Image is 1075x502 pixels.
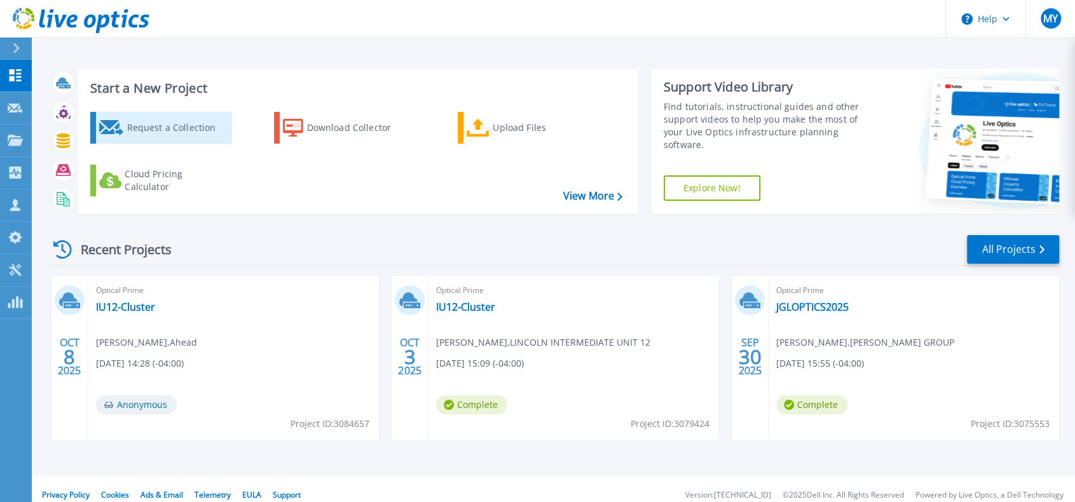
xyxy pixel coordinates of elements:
[776,283,1051,297] span: Optical Prime
[631,417,709,431] span: Project ID: 3079424
[967,235,1059,264] a: All Projects
[307,115,409,140] div: Download Collector
[125,168,226,193] div: Cloud Pricing Calculator
[783,491,904,499] li: © 2025 Dell Inc. All Rights Reserved
[436,336,650,349] span: [PERSON_NAME] , LINCOLN INTERMEDIATE UNIT 12
[971,417,1050,431] span: Project ID: 3075553
[776,395,847,414] span: Complete
[664,79,870,95] div: Support Video Library
[436,356,524,370] span: [DATE] 15:09 (-04:00)
[436,395,507,414] span: Complete
[776,336,954,349] span: [PERSON_NAME] , [PERSON_NAME] GROUP
[273,489,301,500] a: Support
[664,175,760,201] a: Explore Now!
[915,491,1064,499] li: Powered by Live Optics, a Dell Technology
[90,112,232,144] a: Request a Collection
[42,489,90,500] a: Privacy Policy
[101,489,129,500] a: Cookies
[458,112,599,144] a: Upload Files
[64,351,75,362] span: 8
[397,334,421,380] div: OCT 2025
[96,395,177,414] span: Anonymous
[664,100,870,151] div: Find tutorials, instructional guides and other support videos to help you make the most of your L...
[96,283,371,297] span: Optical Prime
[776,301,849,313] a: JGLOPTICS2025
[96,301,155,313] a: IU12-Cluster
[685,491,771,499] li: Version: [TECHNICAL_ID]
[140,489,183,500] a: Ads & Email
[1043,13,1058,24] span: MY
[563,190,622,202] a: View More
[195,489,231,500] a: Telemetry
[127,115,228,140] div: Request a Collection
[738,351,761,362] span: 30
[49,234,189,265] div: Recent Projects
[96,356,184,370] span: [DATE] 14:28 (-04:00)
[90,165,232,196] a: Cloud Pricing Calculator
[737,334,762,380] div: SEP 2025
[291,417,369,431] span: Project ID: 3084657
[404,351,415,362] span: 3
[96,336,197,349] span: [PERSON_NAME] , Ahead
[776,356,864,370] span: [DATE] 15:55 (-04:00)
[90,81,622,95] h3: Start a New Project
[493,115,594,140] div: Upload Files
[57,334,81,380] div: OCT 2025
[242,489,261,500] a: EULA
[436,301,495,313] a: IU12-Cluster
[274,112,416,144] a: Download Collector
[436,283,711,297] span: Optical Prime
